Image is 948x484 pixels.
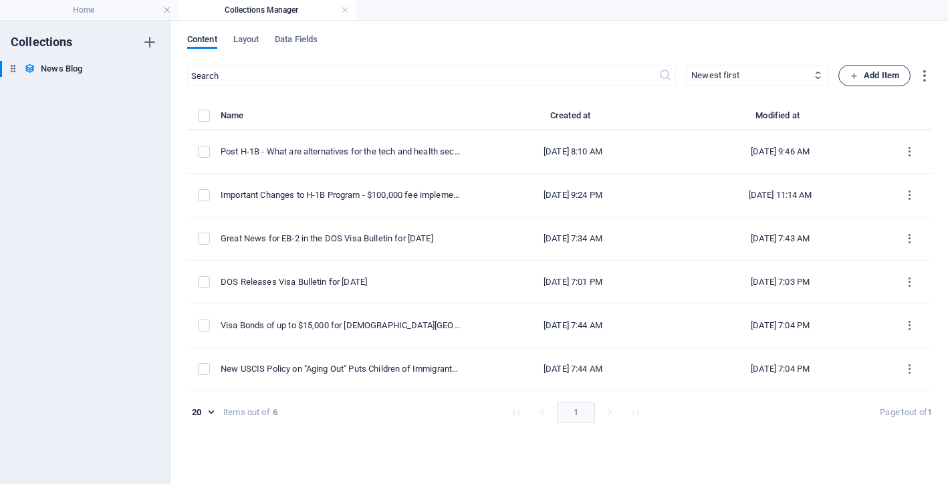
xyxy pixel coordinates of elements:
div: [DATE] 9:46 AM [685,146,876,158]
div: [DATE] 7:44 AM [483,320,663,332]
span: Content [187,31,217,50]
h6: News Blog [41,61,82,77]
nav: pagination navigation [504,402,648,423]
div: Visa Bonds of up to $15,000 for citizens of Malawi or Zambia. [221,320,462,332]
button: Add Item [838,65,911,86]
div: [DATE] 7:01 PM [483,276,663,288]
div: [DATE] 7:04 PM [685,320,876,332]
div: [DATE] 7:04 PM [685,363,876,375]
th: Name [221,108,473,130]
div: 20 [187,406,218,418]
button: page 1 [557,402,595,423]
strong: 1 [900,407,905,417]
div: [DATE] 7:44 AM [483,363,663,375]
div: items out of [223,406,270,418]
table: items list [187,108,932,391]
div: [DATE] 8:10 AM [483,146,663,158]
div: DOS Releases Visa Bulletin for September 2025 [221,276,462,288]
h4: Collections Manager [178,3,356,17]
div: Post H-1B - What are alternatives for the tech and health sectors? [221,146,462,158]
div: [DATE] 7:34 AM [483,233,663,245]
div: [DATE] 7:43 AM [685,233,876,245]
i: Create new collection [142,34,158,50]
div: Great News for EB-2 in the DOS Visa Bulletin for October 2025 [221,233,462,245]
div: [DATE] 9:24 PM [483,189,663,201]
span: Add Item [850,68,899,84]
strong: 1 [927,407,932,417]
strong: 6 [273,406,277,418]
input: Search [187,65,659,86]
div: Important Changes to H-1B Program - $100,000 fee implementation [Updated] [221,189,462,201]
div: Page out of [880,406,932,418]
div: [DATE] 11:14 AM [685,189,876,201]
h6: Collections [11,34,73,50]
th: Modified at [674,108,887,130]
div: [DATE] 7:03 PM [685,276,876,288]
th: Created at [473,108,674,130]
span: Layout [233,31,259,50]
span: Data Fields [275,31,318,50]
div: New USCIS Policy on "Aging Out" Puts Children of Immigrants at Risk? [221,363,462,375]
